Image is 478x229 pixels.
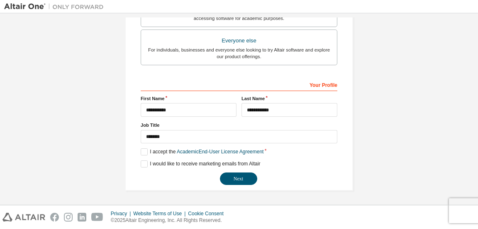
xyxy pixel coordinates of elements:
[141,78,337,91] div: Your Profile
[188,210,228,217] div: Cookie Consent
[4,2,108,11] img: Altair One
[146,47,332,60] div: For individuals, businesses and everyone else looking to try Altair software and explore our prod...
[133,210,188,217] div: Website Terms of Use
[78,213,86,222] img: linkedin.svg
[64,213,73,222] img: instagram.svg
[220,172,257,185] button: Next
[141,148,263,155] label: I accept the
[241,95,337,102] label: Last Name
[177,149,263,155] a: Academic End-User License Agreement
[111,217,229,224] p: © 2025 Altair Engineering, Inc. All Rights Reserved.
[50,213,59,222] img: facebook.svg
[141,95,237,102] label: First Name
[141,160,260,167] label: I would like to receive marketing emails from Altair
[2,213,45,222] img: altair_logo.svg
[91,213,103,222] img: youtube.svg
[141,122,337,128] label: Job Title
[111,210,133,217] div: Privacy
[146,35,332,47] div: Everyone else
